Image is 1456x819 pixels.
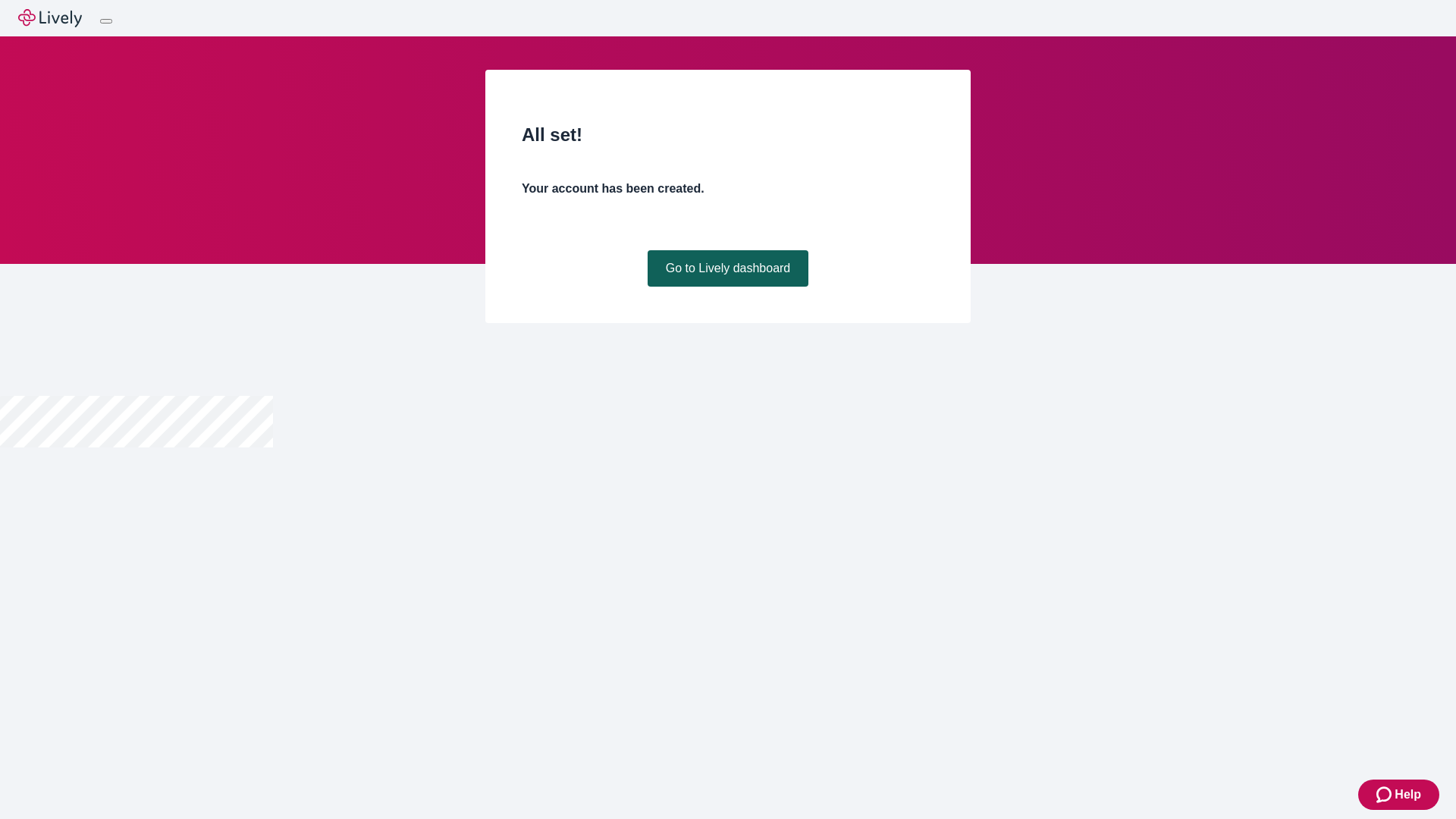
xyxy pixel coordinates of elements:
h4: Your account has been created. [522,180,934,198]
h2: All set! [522,121,934,149]
button: Zendesk support iconHelp [1358,780,1439,810]
button: Log out [100,19,112,24]
a: Go to Lively dashboard [648,250,809,287]
img: Lively [18,9,82,27]
svg: Zendesk support icon [1376,786,1395,804]
span: Help [1395,786,1421,804]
